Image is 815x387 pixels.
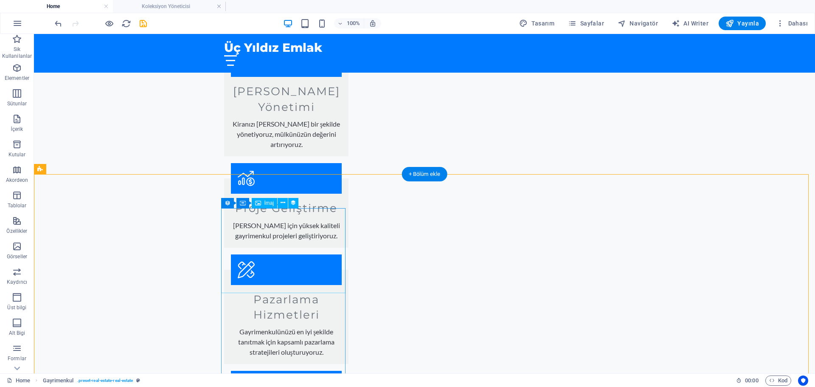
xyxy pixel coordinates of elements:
span: İmaj [264,201,274,206]
div: Tasarım (Ctrl+Alt+Y) [516,17,558,30]
p: Tablolar [8,202,27,209]
p: Üst bilgi [7,304,26,311]
p: Elementler [5,75,29,82]
p: Görseller [7,253,27,260]
h6: Oturum süresi [736,376,759,386]
span: Kod [769,376,787,386]
a: Seçimi iptal etmek için tıkla. Sayfaları açmak için çift tıkla [7,376,30,386]
i: Yeniden boyutlandırmada yakınlaştırma düzeyini seçilen cihaza uyacak şekilde otomatik olarak ayarla. [369,20,377,27]
div: + Bölüm ekle [402,167,447,181]
button: Kod [765,376,791,386]
p: Sütunlar [7,100,27,107]
nav: breadcrumb [43,376,141,386]
span: Seçmek için tıkla. Düzenlemek için çift tıkla [43,376,74,386]
p: Akordeon [6,177,28,184]
h6: 100% [347,18,360,28]
span: Dahası [776,19,808,28]
i: Kaydet (Ctrl+S) [138,19,148,28]
span: . preset-real-estate-real-estate [77,376,133,386]
h4: Koleksiyon Yöneticisi [113,2,226,11]
span: 00 00 [745,376,758,386]
button: 100% [334,18,364,28]
button: Yayınla [719,17,766,30]
span: Yayınla [725,19,759,28]
p: Formlar [8,355,26,362]
button: Ön izleme modundan çıkıp düzenlemeye devam etmek için buraya tıklayın [104,18,114,28]
button: Tasarım [516,17,558,30]
button: undo [53,18,63,28]
span: Sayfalar [568,19,604,28]
button: AI Writer [668,17,712,30]
i: Bu element, özelleştirilebilir bir ön ayar [136,378,140,383]
p: Kaydırıcı [7,279,27,285]
button: save [138,18,148,28]
p: Kutular [8,151,26,158]
span: AI Writer [672,19,708,28]
p: Alt Bigi [9,330,25,336]
button: Navigatör [614,17,661,30]
button: Dahası [773,17,811,30]
span: Navigatör [618,19,658,28]
p: Özellikler [6,228,27,234]
span: Tasarım [519,19,554,28]
span: : [751,377,752,384]
button: reload [121,18,131,28]
button: Sayfalar [565,17,607,30]
i: Geri al: Metni değiştir (Ctrl+Z) [53,19,63,28]
i: Sayfayı yeniden yükleyin [121,19,131,28]
button: Usercentrics [798,376,808,386]
p: İçerik [11,126,23,133]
